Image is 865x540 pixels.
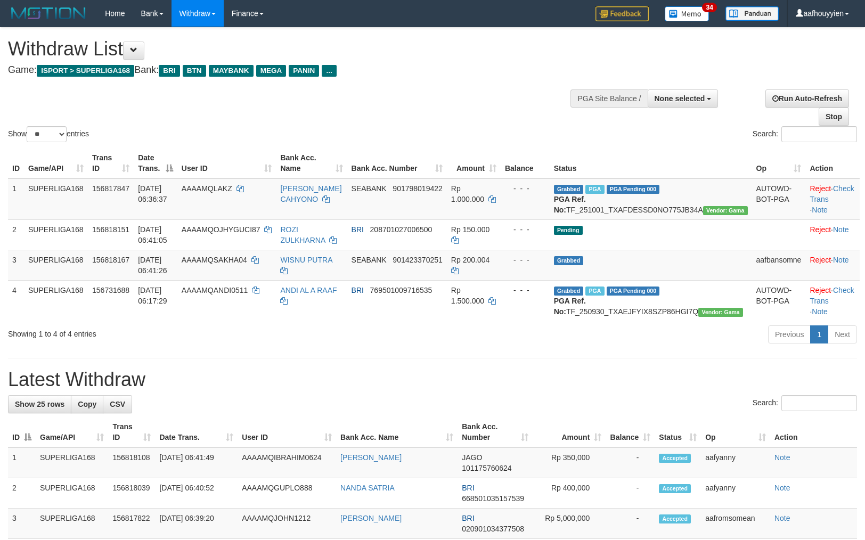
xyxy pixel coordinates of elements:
[276,148,347,178] th: Bank Acc. Name: activate to sort column ascending
[774,453,790,462] a: Note
[8,126,89,142] label: Show entries
[812,206,828,214] a: Note
[752,250,806,280] td: aafbansomne
[648,89,719,108] button: None selected
[702,3,716,12] span: 34
[447,148,501,178] th: Amount: activate to sort column ascending
[505,255,545,265] div: - - -
[280,184,341,203] a: [PERSON_NAME] CAHYONO
[810,286,854,305] a: Check Trans
[340,453,402,462] a: [PERSON_NAME]
[88,148,134,178] th: Trans ID: activate to sort column ascending
[606,447,655,478] td: -
[752,148,806,178] th: Op: activate to sort column ascending
[155,509,238,539] td: [DATE] 06:39:20
[810,256,831,264] a: Reject
[774,484,790,492] a: Note
[770,417,857,447] th: Action
[37,65,134,77] span: ISPORT > SUPERLIGA168
[92,225,129,234] span: 156818151
[155,417,238,447] th: Date Trans.: activate to sort column ascending
[370,286,432,294] span: Copy 769501009716535 to clipboard
[238,478,336,509] td: AAAAMQGUPLO888
[36,478,108,509] td: SUPERLIGA168
[698,308,743,317] span: Vendor URL: https://trx31.1velocity.biz
[280,225,325,244] a: ROZI ZULKHARNA
[462,484,474,492] span: BRI
[182,225,260,234] span: AAAAMQOJHYGUCI87
[27,126,67,142] select: Showentries
[24,250,88,280] td: SUPERLIGA168
[8,148,24,178] th: ID
[347,148,447,178] th: Bank Acc. Number: activate to sort column ascending
[138,256,167,275] span: [DATE] 06:41:26
[665,6,709,21] img: Button%20Memo.svg
[659,514,691,523] span: Accepted
[570,89,647,108] div: PGA Site Balance /
[533,509,606,539] td: Rp 5,000,000
[182,256,247,264] span: AAAAMQSAKHA04
[8,509,36,539] td: 3
[8,369,857,390] h1: Latest Withdraw
[108,447,155,478] td: 156818108
[155,478,238,509] td: [DATE] 06:40:52
[533,447,606,478] td: Rp 350,000
[393,256,442,264] span: Copy 901423370251 to clipboard
[550,178,752,220] td: TF_251001_TXAFDESSD0NO775JB34A
[768,325,811,343] a: Previous
[8,219,24,250] td: 2
[8,447,36,478] td: 1
[138,184,167,203] span: [DATE] 06:36:37
[606,417,655,447] th: Balance: activate to sort column ascending
[24,148,88,178] th: Game/API: activate to sort column ascending
[458,417,533,447] th: Bank Acc. Number: activate to sort column ascending
[451,225,489,234] span: Rp 150.000
[108,509,155,539] td: 156817822
[108,478,155,509] td: 156818039
[462,514,474,522] span: BRI
[462,494,524,503] span: Copy 668501035157539 to clipboard
[606,509,655,539] td: -
[462,525,524,533] span: Copy 020901034377508 to clipboard
[805,178,860,220] td: · ·
[781,126,857,142] input: Search:
[655,94,705,103] span: None selected
[781,395,857,411] input: Search:
[805,148,860,178] th: Action
[138,225,167,244] span: [DATE] 06:41:05
[585,185,604,194] span: Marked by aafromsomean
[238,509,336,539] td: AAAAMQJOHN1212
[36,447,108,478] td: SUPERLIGA168
[810,184,831,193] a: Reject
[462,453,482,462] span: JAGO
[36,417,108,447] th: Game/API: activate to sort column ascending
[701,417,770,447] th: Op: activate to sort column ascending
[606,478,655,509] td: -
[703,206,748,215] span: Vendor URL: https://trx31.1velocity.biz
[655,417,701,447] th: Status: activate to sort column ascending
[238,447,336,478] td: AAAAMQIBRAHIM0624
[550,148,752,178] th: Status
[182,184,232,193] span: AAAAMQLAKZ
[753,126,857,142] label: Search:
[554,287,584,296] span: Grabbed
[352,256,387,264] span: SEABANK
[812,307,828,316] a: Note
[774,514,790,522] a: Note
[752,280,806,321] td: AUTOWD-BOT-PGA
[92,286,129,294] span: 156731688
[765,89,849,108] a: Run Auto-Refresh
[336,417,458,447] th: Bank Acc. Name: activate to sort column ascending
[24,280,88,321] td: SUPERLIGA168
[701,478,770,509] td: aafyanny
[607,185,660,194] span: PGA Pending
[159,65,179,77] span: BRI
[833,225,849,234] a: Note
[352,286,364,294] span: BRI
[451,286,484,305] span: Rp 1.500.000
[805,250,860,280] td: ·
[370,225,432,234] span: Copy 208701027006500 to clipboard
[533,417,606,447] th: Amount: activate to sort column ascending
[8,65,566,76] h4: Game: Bank:
[177,148,276,178] th: User ID: activate to sort column ascending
